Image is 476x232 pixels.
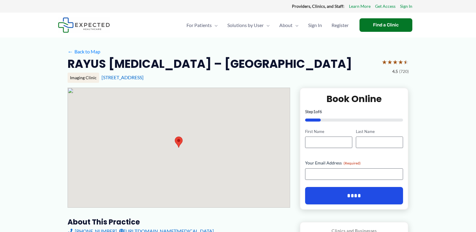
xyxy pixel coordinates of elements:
span: ← [68,49,73,54]
span: Register [332,15,349,36]
a: ←Back to Map [68,47,100,56]
span: Menu Toggle [293,15,299,36]
span: Sign In [308,15,322,36]
span: ★ [398,56,403,68]
h2: RAYUS [MEDICAL_DATA] – [GEOGRAPHIC_DATA] [68,56,352,71]
span: Menu Toggle [212,15,218,36]
span: (Required) [344,161,361,165]
a: [STREET_ADDRESS] [102,74,144,80]
h3: About this practice [68,217,290,227]
a: Get Access [375,2,396,10]
span: 1 [313,109,316,114]
a: Find a Clinic [359,18,412,32]
a: Sign In [400,2,412,10]
img: Expected Healthcare Logo - side, dark font, small [58,17,110,33]
label: First Name [305,129,352,134]
span: Menu Toggle [264,15,270,36]
span: ★ [387,56,393,68]
span: ★ [403,56,409,68]
span: About [279,15,293,36]
nav: Primary Site Navigation [182,15,353,36]
span: ★ [382,56,387,68]
a: Register [327,15,353,36]
h2: Book Online [305,93,403,105]
strong: Providers, Clinics, and Staff: [292,4,344,9]
label: Your Email Address [305,160,403,166]
p: Step of [305,110,403,114]
span: 4.5 [392,68,398,75]
a: AboutMenu Toggle [274,15,303,36]
span: ★ [393,56,398,68]
a: Sign In [303,15,327,36]
a: Learn More [349,2,371,10]
span: Solutions by User [227,15,264,36]
a: Solutions by UserMenu Toggle [223,15,274,36]
span: 6 [320,109,322,114]
span: (720) [399,68,409,75]
label: Last Name [356,129,403,134]
a: For PatientsMenu Toggle [182,15,223,36]
div: Imaging Clinic [68,73,99,83]
span: For Patients [186,15,212,36]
